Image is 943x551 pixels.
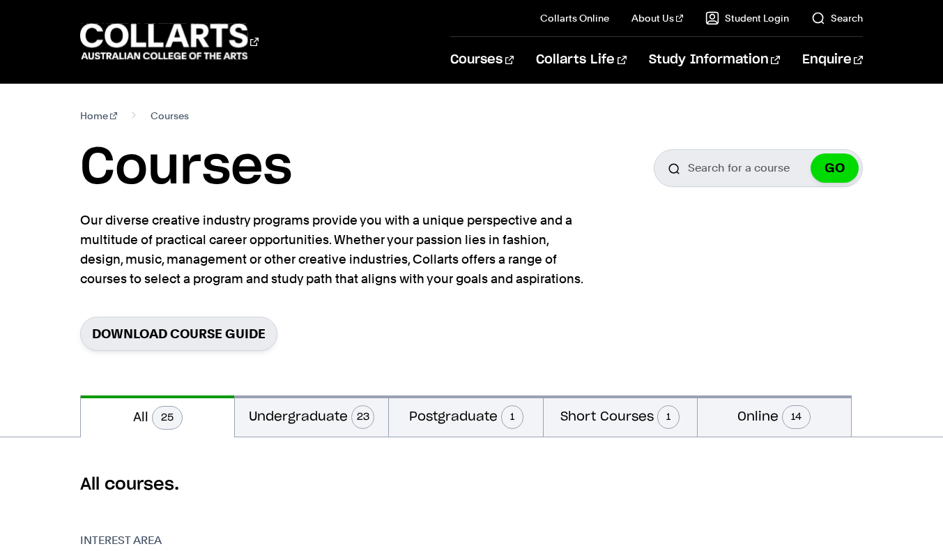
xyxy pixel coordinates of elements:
input: Search for a course [654,149,863,187]
span: Courses [151,106,189,126]
a: About Us [631,11,683,25]
button: Postgraduate1 [389,395,542,437]
button: GO [811,153,859,183]
a: Collarts Life [536,37,626,83]
button: Online14 [698,395,851,437]
div: Go to homepage [80,22,259,61]
h2: All courses. [80,474,863,496]
h3: Interest Area [80,532,247,549]
a: Collarts Online [540,11,609,25]
button: Undergraduate23 [235,395,388,437]
span: 1 [501,405,523,429]
span: 25 [152,406,183,430]
span: 23 [351,405,374,429]
a: Download Course Guide [80,317,277,351]
p: Our diverse creative industry programs provide you with a unique perspective and a multitude of p... [80,211,589,289]
a: Student Login [705,11,789,25]
a: Courses [450,37,514,83]
a: Search [811,11,863,25]
button: All25 [81,395,234,437]
a: Study Information [649,37,780,83]
a: Home [80,106,117,126]
span: 14 [782,405,811,429]
h1: Courses [80,137,292,199]
span: 1 [657,405,680,429]
button: Short Courses1 [544,395,697,437]
a: Enquire [802,37,863,83]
